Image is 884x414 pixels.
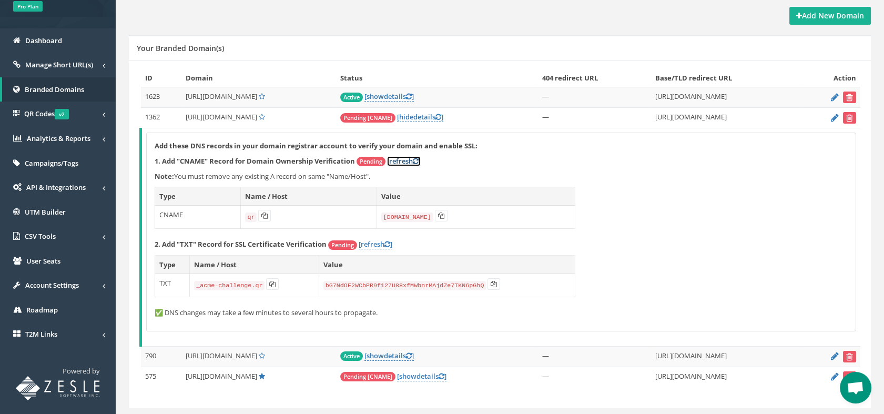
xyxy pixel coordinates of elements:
[651,87,801,108] td: [URL][DOMAIN_NAME]
[155,156,355,166] strong: 1. Add "CNAME" Record for Domain Ownership Verification
[25,329,57,339] span: T2M Links
[364,92,414,102] a: [showdetails]
[155,206,241,229] td: CNAME
[155,171,174,181] b: Note:
[340,93,363,102] span: Active
[357,157,385,166] span: Pending
[259,112,265,122] a: Set Default
[186,92,257,101] span: [URL][DOMAIN_NAME]
[27,134,90,143] span: Analytics & Reports
[25,85,84,94] span: Branded Domains
[538,346,651,367] td: —
[137,44,224,52] h5: Your Branded Domain(s)
[181,69,336,87] th: Domain
[141,87,181,108] td: 1623
[190,255,319,274] th: Name / Host
[25,280,79,290] span: Account Settings
[367,92,384,101] span: show
[789,7,871,25] a: Add New Domain
[186,351,257,360] span: [URL][DOMAIN_NAME]
[387,156,421,166] a: [refresh]
[25,60,93,69] span: Manage Short URL(s)
[796,11,864,21] strong: Add New Domain
[63,366,100,376] span: Powered by
[340,351,363,361] span: Active
[538,108,651,128] td: —
[397,112,443,122] a: [hidedetails]
[651,346,801,367] td: [URL][DOMAIN_NAME]
[381,213,433,222] code: [DOMAIN_NAME]
[24,109,69,118] span: QR Codes
[245,213,257,222] code: qr
[840,372,871,403] div: Open chat
[25,158,78,168] span: Campaigns/Tags
[651,108,801,128] td: [URL][DOMAIN_NAME]
[399,371,416,381] span: show
[26,256,60,266] span: User Seats
[26,305,58,315] span: Roadmap
[397,371,446,381] a: [showdetails]
[155,308,848,318] p: ✅ DNS changes may take a few minutes to several hours to propagate.
[141,108,181,128] td: 1362
[25,207,66,217] span: UTM Builder
[241,187,377,206] th: Name / Host
[328,240,357,250] span: Pending
[155,171,848,181] p: You must remove any existing A record on same "Name/Host".
[25,231,56,241] span: CSV Tools
[141,367,181,387] td: 575
[340,113,395,123] span: Pending [CNAME]
[651,69,801,87] th: Base/TLD redirect URL
[186,371,257,381] span: [URL][DOMAIN_NAME]
[194,281,265,290] code: _acme-challenge.qr
[155,255,190,274] th: Type
[55,109,69,119] span: v2
[377,187,575,206] th: Value
[13,1,43,12] span: Pro Plan
[399,112,413,122] span: hide
[186,112,257,122] span: [URL][DOMAIN_NAME]
[538,87,651,108] td: —
[651,367,801,387] td: [URL][DOMAIN_NAME]
[323,281,486,290] code: bG7NdOE2WCbPR9f127U88xfMWbnrMAjdZe7TKN6pGhQ
[155,141,477,150] strong: Add these DNS records in your domain registrar account to verify your domain and enable SSL:
[25,36,62,45] span: Dashboard
[16,376,100,400] img: T2M URL Shortener powered by Zesle Software Inc.
[141,346,181,367] td: 790
[259,351,265,360] a: Set Default
[364,351,414,361] a: [showdetails]
[538,69,651,87] th: 404 redirect URL
[367,351,384,360] span: show
[155,274,190,297] td: TXT
[319,255,575,274] th: Value
[801,69,860,87] th: Action
[340,372,395,381] span: Pending [CNAME]
[336,69,538,87] th: Status
[259,371,265,381] a: Default
[155,187,241,206] th: Type
[359,239,392,249] a: [refresh]
[155,239,327,249] strong: 2. Add "TXT" Record for SSL Certificate Verification
[259,92,265,101] a: Set Default
[538,367,651,387] td: —
[26,183,86,192] span: API & Integrations
[141,69,181,87] th: ID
